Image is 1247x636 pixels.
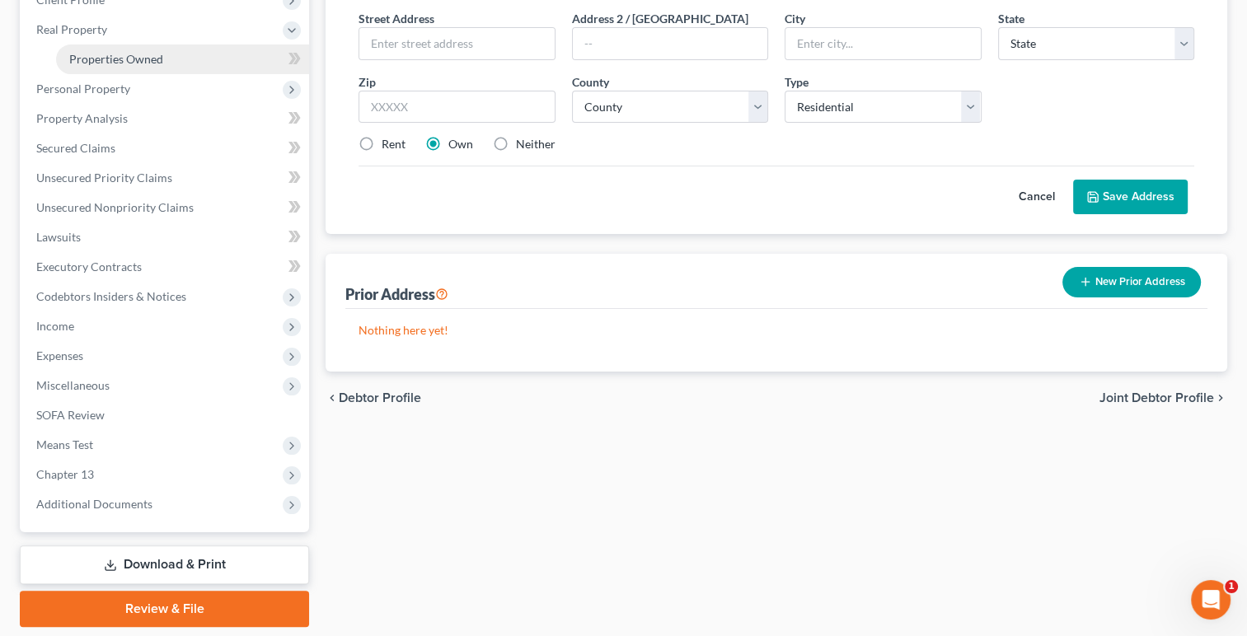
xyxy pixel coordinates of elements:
i: chevron_left [326,391,339,405]
a: Secured Claims [23,133,309,163]
a: Download & Print [20,545,309,584]
span: Expenses [36,348,83,362]
label: Own [448,136,473,152]
label: Neither [516,136,556,152]
span: Secured Claims [36,141,115,155]
button: Joint Debtor Profile chevron_right [1099,391,1227,405]
a: SOFA Review [23,400,309,430]
input: -- [573,28,767,59]
span: Real Property [36,22,107,36]
a: Unsecured Nonpriority Claims [23,193,309,222]
iframe: Intercom live chat [1191,580,1231,620]
span: Codebtors Insiders & Notices [36,289,186,303]
span: Miscellaneous [36,378,110,392]
a: Lawsuits [23,222,309,252]
label: Address 2 / [GEOGRAPHIC_DATA] [572,10,748,27]
a: Unsecured Priority Claims [23,163,309,193]
button: chevron_left Debtor Profile [326,391,421,405]
span: Chapter 13 [36,467,94,481]
button: Cancel [1001,180,1073,213]
i: chevron_right [1214,391,1227,405]
span: Additional Documents [36,497,152,511]
span: State [998,12,1024,26]
span: Zip [359,75,376,89]
a: Review & File [20,591,309,627]
span: Joint Debtor Profile [1099,391,1214,405]
a: Properties Owned [56,44,309,74]
div: Prior Address [345,284,448,304]
a: Property Analysis [23,104,309,133]
p: Nothing here yet! [359,322,1194,339]
label: Rent [382,136,406,152]
span: Lawsuits [36,230,81,244]
span: SOFA Review [36,408,105,422]
span: Property Analysis [36,111,128,125]
span: County [572,75,609,89]
button: Save Address [1073,180,1188,214]
span: City [785,12,805,26]
button: New Prior Address [1062,267,1201,297]
span: Debtor Profile [339,391,421,405]
a: Executory Contracts [23,252,309,282]
span: Unsecured Priority Claims [36,171,172,185]
input: XXXXX [359,91,555,124]
span: Properties Owned [69,52,163,66]
span: Executory Contracts [36,260,142,274]
span: 1 [1225,580,1238,593]
input: Enter street address [359,28,554,59]
label: Type [785,73,809,91]
span: Income [36,319,74,333]
span: Street Address [359,12,434,26]
span: Personal Property [36,82,130,96]
span: Unsecured Nonpriority Claims [36,200,194,214]
span: Means Test [36,437,93,451]
input: Enter city... [785,28,980,59]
